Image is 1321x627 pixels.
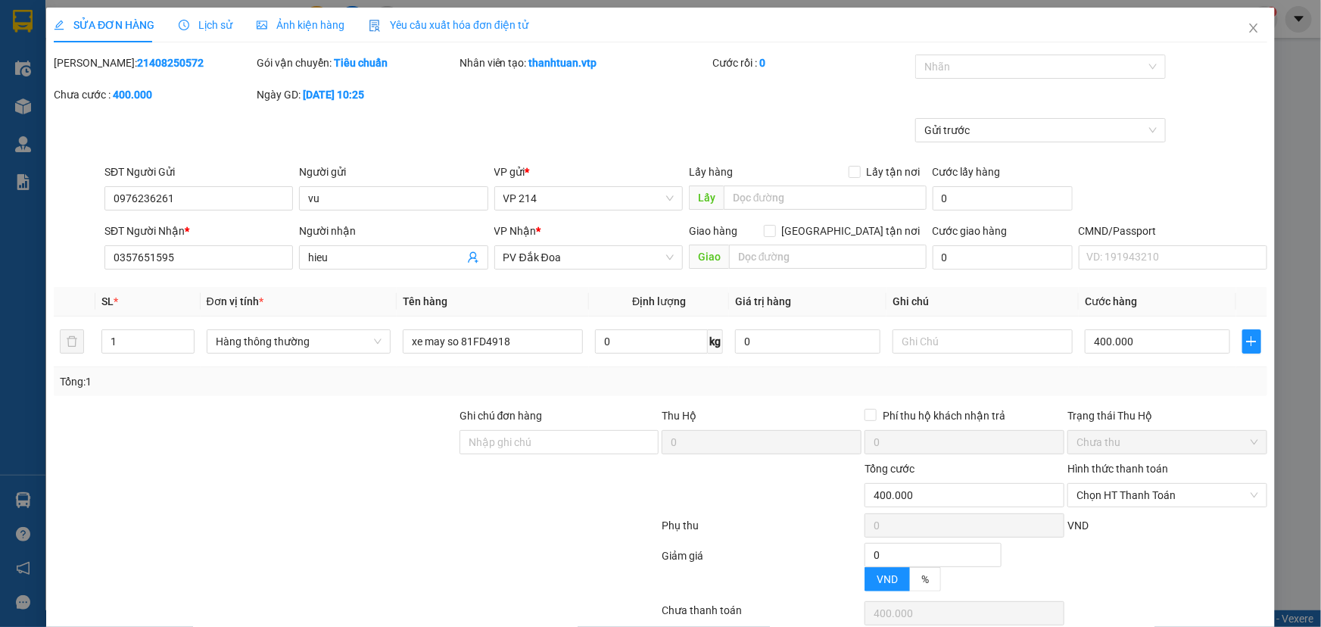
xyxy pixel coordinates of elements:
[861,164,927,180] span: Lấy tận nơi
[334,57,388,69] b: Tiêu chuẩn
[257,86,456,103] div: Ngày GD:
[15,105,31,127] span: Nơi gửi:
[39,24,123,81] strong: CÔNG TY TNHH [GEOGRAPHIC_DATA] 214 QL13 - P.26 - Q.BÌNH THẠNH - TP HCM 1900888606
[1085,295,1137,307] span: Cước hàng
[144,68,213,80] span: 10:25:15 [DATE]
[369,19,528,31] span: Yêu cầu xuất hóa đơn điện tử
[729,245,927,269] input: Dọc đường
[921,573,929,585] span: %
[152,106,192,114] span: PV Đắk Đoa
[1067,463,1168,475] label: Hình thức thanh toán
[933,186,1073,211] input: Cước lấy hàng
[303,89,364,101] b: [DATE] 10:25
[52,91,176,102] strong: BIÊN NHẬN GỬI HÀNG HOÁ
[101,295,114,307] span: SL
[179,19,232,31] span: Lịch sử
[494,225,537,237] span: VP Nhận
[116,105,140,127] span: Nơi nhận:
[403,329,583,354] input: VD: Bàn, Ghế
[460,430,659,454] input: Ghi chú đơn hàng
[1067,407,1267,424] div: Trạng thái Thu Hộ
[1079,223,1267,239] div: CMND/Passport
[113,89,152,101] b: 400.000
[369,20,381,32] img: icon
[503,187,674,210] span: VP 214
[503,246,674,269] span: PV Đắk Đoa
[1076,484,1258,507] span: Chọn HT Thanh Toán
[60,373,510,390] div: Tổng: 1
[689,166,733,178] span: Lấy hàng
[689,186,724,210] span: Lấy
[661,547,864,598] div: Giảm giá
[460,410,543,422] label: Ghi chú đơn hàng
[877,407,1011,424] span: Phí thu hộ khách nhận trả
[54,19,154,31] span: SỬA ĐƠN HÀNG
[1067,519,1089,532] span: VND
[776,223,927,239] span: [GEOGRAPHIC_DATA] tận nơi
[712,55,912,71] div: Cước rồi :
[60,329,84,354] button: delete
[662,410,696,422] span: Thu Hộ
[179,20,189,30] span: clock-circle
[403,295,447,307] span: Tên hàng
[51,106,76,114] span: VP 214
[886,287,1079,317] th: Ghi chú
[724,186,927,210] input: Dọc đường
[216,330,382,353] span: Hàng thông thường
[708,329,723,354] span: kg
[257,20,267,30] span: picture
[1076,431,1258,454] span: Chưa thu
[735,295,791,307] span: Giá trị hàng
[893,329,1073,354] input: Ghi Chú
[147,57,213,68] span: 21408250572
[15,34,35,72] img: logo
[661,517,864,544] div: Phụ thu
[933,225,1008,237] label: Cước giao hàng
[299,223,488,239] div: Người nhận
[689,225,737,237] span: Giao hàng
[137,57,204,69] b: 21408250572
[257,19,344,31] span: Ảnh kiện hàng
[877,573,898,585] span: VND
[933,245,1073,270] input: Cước giao hàng
[632,295,686,307] span: Định lượng
[104,223,293,239] div: SĐT Người Nhận
[689,245,729,269] span: Giao
[529,57,597,69] b: thanhtuan.vtp
[865,463,914,475] span: Tổng cước
[1232,8,1275,50] button: Close
[207,295,263,307] span: Đơn vị tính
[460,55,710,71] div: Nhân viên tạo:
[54,55,254,71] div: [PERSON_NAME]:
[759,57,765,69] b: 0
[257,55,456,71] div: Gói vận chuyển:
[1248,22,1260,34] span: close
[299,164,488,180] div: Người gửi
[54,20,64,30] span: edit
[1243,335,1260,348] span: plus
[494,164,683,180] div: VP gửi
[54,86,254,103] div: Chưa cước :
[467,251,479,264] span: user-add
[924,119,1157,142] span: Gửi trước
[104,164,293,180] div: SĐT Người Gửi
[1242,329,1261,354] button: plus
[933,166,1001,178] label: Cước lấy hàng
